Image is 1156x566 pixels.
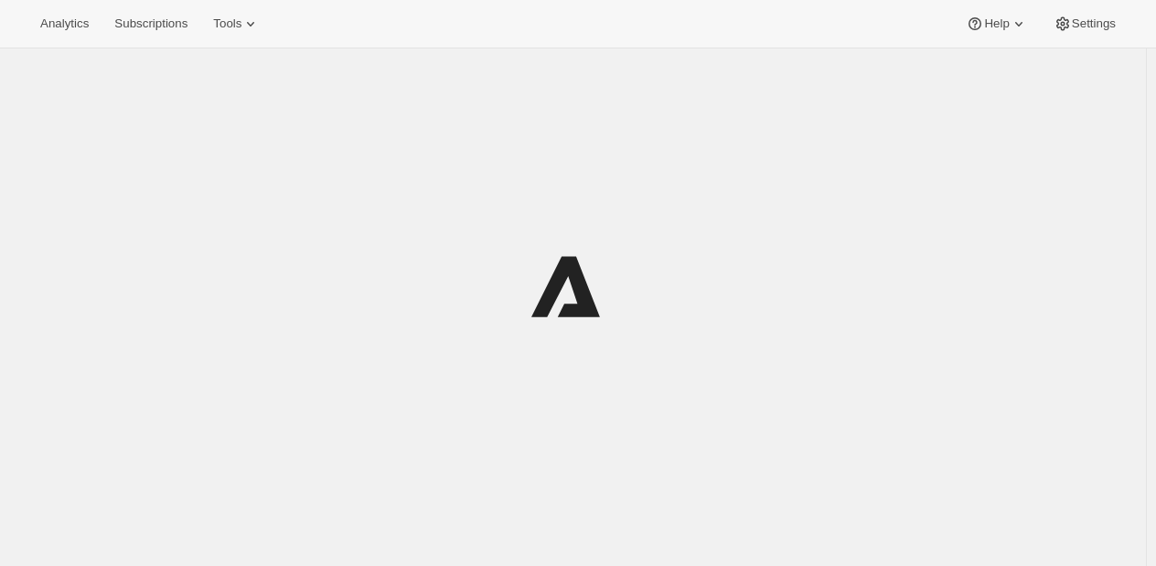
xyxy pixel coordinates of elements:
button: Subscriptions [103,11,198,37]
button: Tools [202,11,271,37]
span: Help [984,16,1009,31]
button: Help [955,11,1038,37]
button: Analytics [29,11,100,37]
span: Analytics [40,16,89,31]
span: Tools [213,16,241,31]
span: Settings [1072,16,1116,31]
span: Subscriptions [114,16,187,31]
button: Settings [1043,11,1127,37]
